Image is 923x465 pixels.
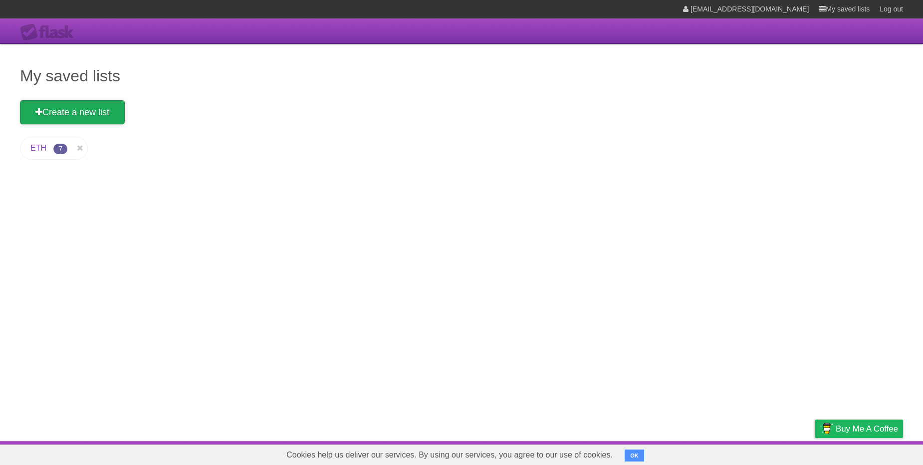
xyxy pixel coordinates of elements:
a: Developers [715,444,755,463]
span: Buy me a coffee [836,420,898,438]
a: Terms [768,444,790,463]
img: Buy me a coffee [820,420,833,437]
div: Flask [20,23,80,41]
a: Suggest a feature [840,444,903,463]
span: 7 [53,144,67,154]
a: Create a new list [20,100,125,124]
span: Cookies help us deliver our services. By using our services, you agree to our use of cookies. [276,445,623,465]
a: ETH [30,144,46,152]
a: Buy me a coffee [815,420,903,438]
a: About [682,444,703,463]
a: Privacy [802,444,828,463]
button: OK [625,450,644,462]
h1: My saved lists [20,64,903,88]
